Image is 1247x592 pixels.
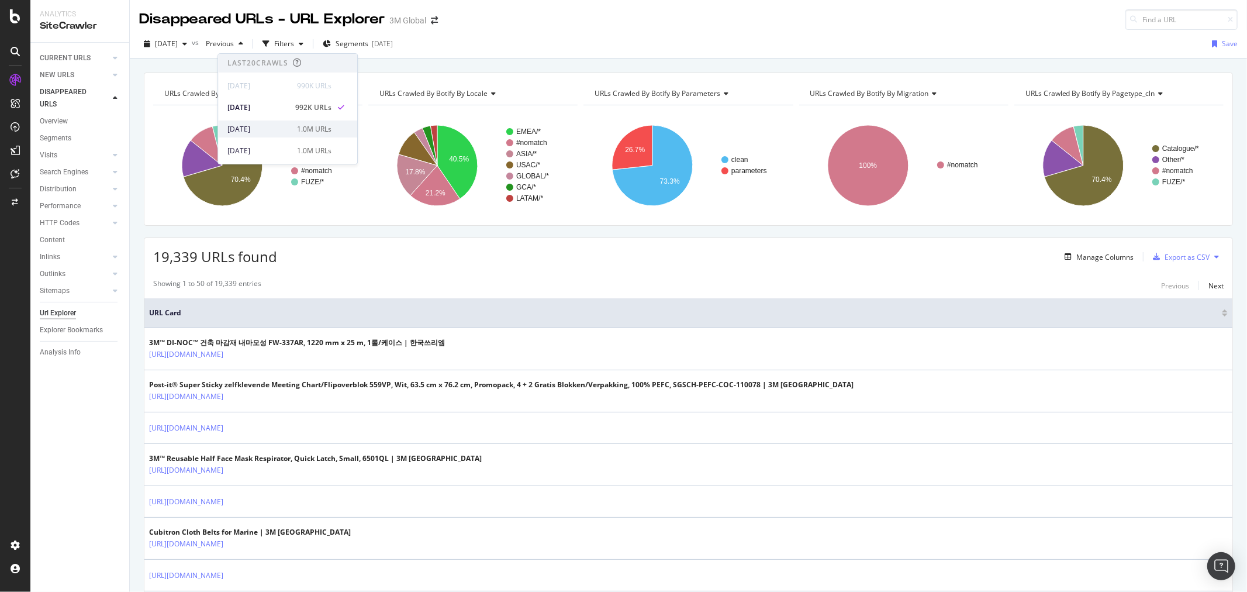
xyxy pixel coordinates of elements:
a: [URL][DOMAIN_NAME] [149,538,223,550]
a: [URL][DOMAIN_NAME] [149,496,223,508]
h4: URLs Crawled By Botify By parameters [592,84,782,103]
text: 70.4% [1091,175,1111,184]
a: Content [40,234,121,246]
a: Visits [40,149,109,161]
a: CURRENT URLS [40,52,109,64]
button: Segments[DATE] [318,35,398,53]
text: 21.2% [426,190,445,198]
svg: A chart. [153,115,362,216]
div: Disappeared URLs - URL Explorer [139,9,385,29]
a: [URL][DOMAIN_NAME] [149,391,223,402]
text: Catalogue/* [1162,144,1199,153]
div: [DATE] [227,81,290,91]
span: URLs Crawled By Botify By migration [810,88,929,98]
a: Analysis Info [40,346,121,359]
text: Other/* [1162,156,1184,164]
svg: A chart. [799,115,1008,216]
a: Explorer Bookmarks [40,324,121,336]
span: URLs Crawled By Botify By pagetype [164,88,282,98]
a: Performance [40,200,109,212]
div: Explorer Bookmarks [40,324,103,336]
a: Url Explorer [40,307,121,319]
a: Overview [40,115,121,128]
div: Url Explorer [40,307,76,319]
div: Distribution [40,183,77,195]
div: 990K URLs [297,81,331,91]
div: Next [1208,281,1224,291]
button: [DATE] [139,35,192,53]
a: [URL][DOMAIN_NAME] [149,464,223,476]
button: Export as CSV [1148,247,1210,266]
text: GLOBAL/* [516,172,549,180]
text: #nomatch [301,167,332,175]
div: HTTP Codes [40,217,80,229]
text: USAC/* [516,161,541,169]
span: URLs Crawled By Botify By pagetype_cln [1025,88,1155,98]
text: ASIA/* [516,150,537,158]
text: 73.3% [660,177,680,185]
a: NEW URLS [40,69,109,81]
text: #nomatch [516,139,547,147]
div: Outlinks [40,268,65,280]
input: Find a URL [1125,9,1238,30]
div: Segments [40,132,71,144]
span: URLs Crawled By Botify By locale [379,88,488,98]
span: URL Card [149,308,1219,318]
a: Distribution [40,183,109,195]
div: Cubitron Cloth Belts for Marine | 3M [GEOGRAPHIC_DATA] [149,527,351,538]
div: 3M Global [389,15,426,26]
a: HTTP Codes [40,217,109,229]
svg: A chart. [368,115,578,216]
text: FUZE/* [301,178,324,186]
span: Previous [201,39,234,49]
text: 70.4% [231,175,251,184]
a: [URL][DOMAIN_NAME] [149,570,223,581]
a: Inlinks [40,251,109,263]
span: 2025 Sep. 14th [155,39,178,49]
div: Filters [274,39,294,49]
div: [DATE] [227,146,290,156]
h4: URLs Crawled By Botify By locale [377,84,567,103]
svg: A chart. [1014,115,1224,216]
a: Sitemaps [40,285,109,297]
text: #nomatch [947,161,978,169]
div: Last 20 Crawls [227,58,288,68]
svg: A chart. [583,115,793,216]
div: Save [1222,39,1238,49]
text: EMEA/* [516,128,541,136]
div: Open Intercom Messenger [1207,552,1235,580]
div: 992K URLs [295,102,331,113]
div: [DATE] [372,39,393,49]
div: Export as CSV [1165,252,1210,262]
span: URLs Crawled By Botify By parameters [595,88,720,98]
div: Previous [1161,281,1189,291]
div: Search Engines [40,166,88,178]
button: Filters [258,35,308,53]
a: [URL][DOMAIN_NAME] [149,349,223,360]
div: Content [40,234,65,246]
h4: URLs Crawled By Botify By migration [808,84,998,103]
button: Previous [201,35,248,53]
div: CURRENT URLS [40,52,91,64]
a: Outlinks [40,268,109,280]
text: GCA/* [516,183,536,191]
span: vs [192,37,201,47]
div: SiteCrawler [40,19,120,33]
div: NEW URLS [40,69,74,81]
text: 100% [859,161,877,170]
div: 1.0M URLs [297,124,331,135]
text: FUZE/* [1162,178,1186,186]
text: parameters [731,167,767,175]
div: arrow-right-arrow-left [431,16,438,25]
div: Sitemaps [40,285,70,297]
a: Segments [40,132,121,144]
span: Segments [336,39,368,49]
h4: URLs Crawled By Botify By pagetype [162,84,352,103]
button: Next [1208,278,1224,292]
text: LATAM/* [516,194,544,202]
a: Search Engines [40,166,109,178]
